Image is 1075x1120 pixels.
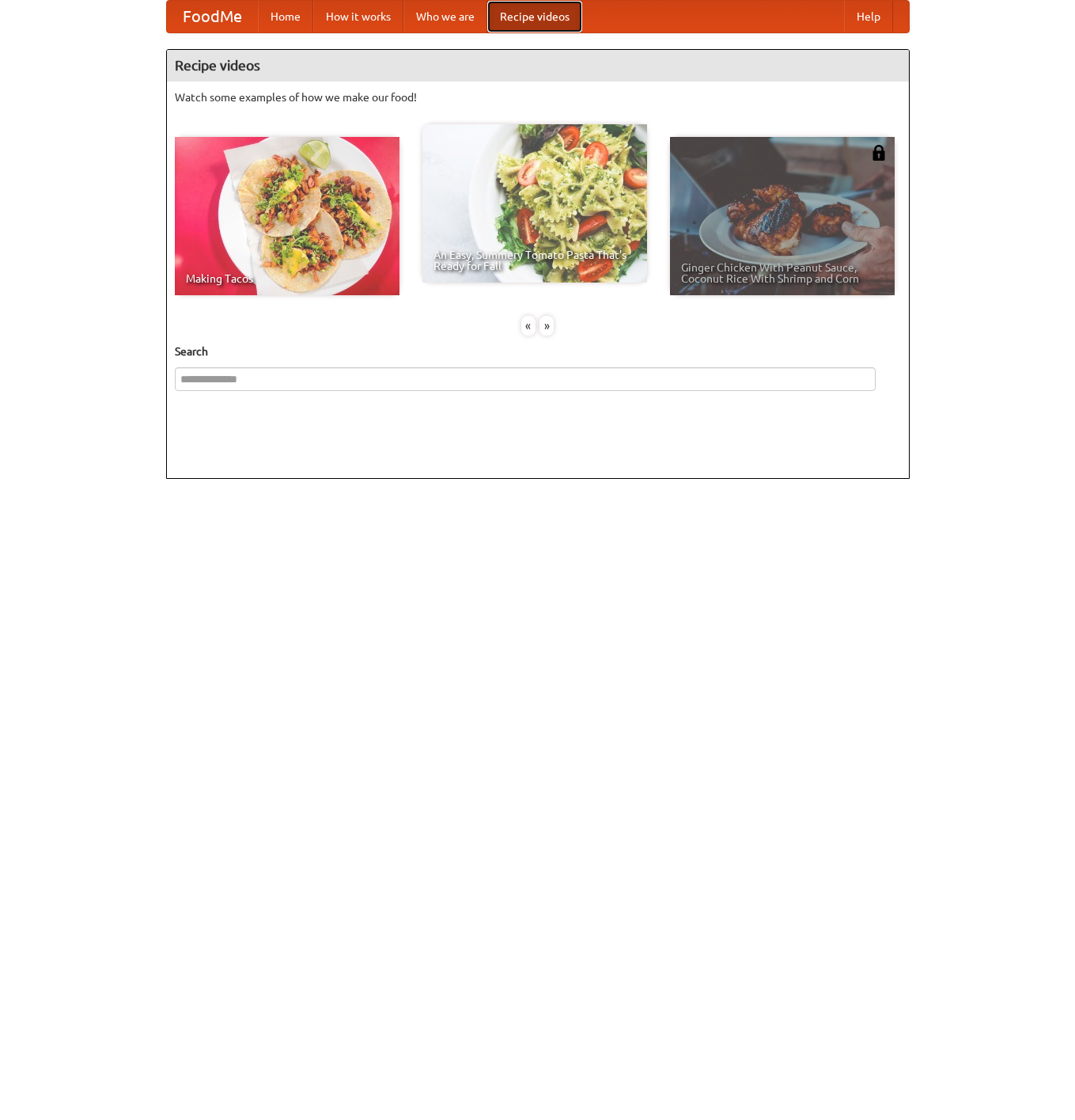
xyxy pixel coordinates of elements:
a: Home [258,1,313,32]
p: Watch some examples of how we make our food! [175,89,901,105]
a: Recipe videos [487,1,582,32]
a: Making Tacos [175,137,399,295]
div: « [521,316,536,336]
div: » [539,316,554,336]
h4: Recipe videos [167,50,909,82]
h5: Search [175,344,901,359]
a: Who we are [403,1,487,32]
a: How it works [313,1,403,32]
a: FoodMe [167,1,258,32]
img: 483408.png [871,145,887,161]
a: Help [844,1,893,32]
span: An Easy, Summery Tomato Pasta That's Ready for Fall [433,249,636,271]
span: Making Tacos [186,273,388,284]
a: An Easy, Summery Tomato Pasta That's Ready for Fall [422,124,647,283]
